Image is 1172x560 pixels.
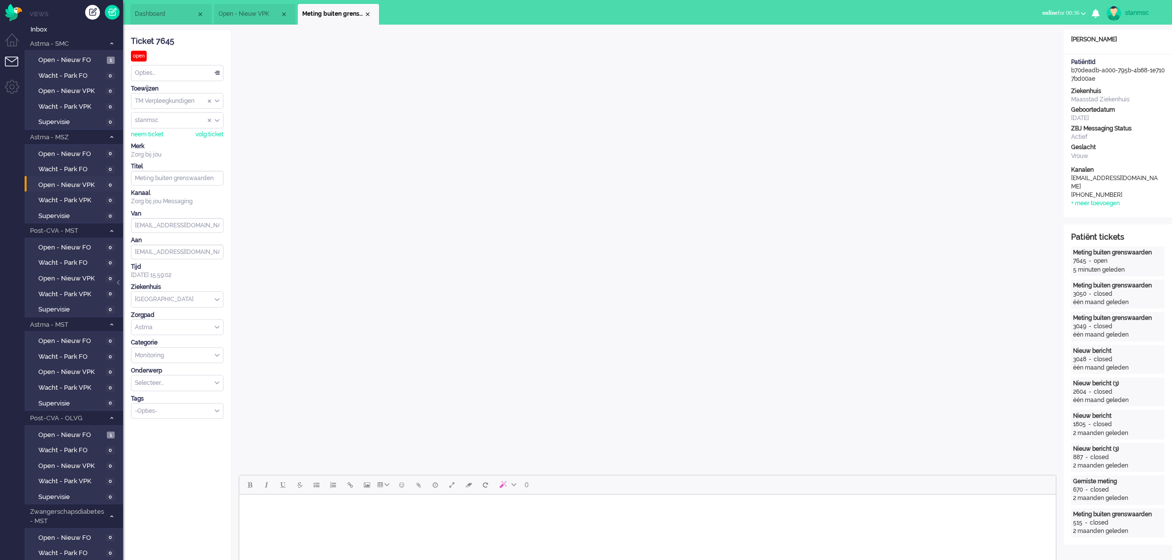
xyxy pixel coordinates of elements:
[364,10,372,18] div: Close tab
[29,179,122,190] a: Open - Nieuw VPK 0
[1090,486,1109,494] div: closed
[106,72,115,80] span: 0
[29,547,122,558] a: Wacht - Park FO 0
[427,476,443,493] button: Delay message
[1083,453,1090,462] div: -
[1036,3,1092,25] li: onlinefor 00:36
[291,476,308,493] button: Strikethrough
[214,4,295,25] li: View
[106,103,115,111] span: 0
[38,337,103,346] span: Open - Nieuw FO
[241,476,258,493] button: Bold
[460,476,477,493] button: Clear formatting
[1105,6,1162,21] a: stanmsc
[5,6,22,14] a: Omnidesk
[29,475,122,486] a: Wacht - Park VPK 0
[1071,87,1165,95] div: Ziekenhuis
[131,395,223,403] div: Tags
[1073,257,1086,265] div: 7645
[105,5,120,20] a: Quick Ticket
[1094,257,1108,265] div: open
[325,476,342,493] button: Numbered list
[308,476,325,493] button: Bullet list
[1073,347,1163,355] div: Nieuw bericht
[1073,420,1086,429] div: 1805
[106,213,115,220] span: 0
[1071,174,1160,191] div: [EMAIL_ADDRESS][DOMAIN_NAME]
[1073,453,1083,462] div: 887
[29,335,122,346] a: Open - Nieuw FO 0
[29,257,122,268] a: Wacht - Park FO 0
[494,476,520,493] button: AI
[1073,388,1086,396] div: 2604
[29,54,122,65] a: Open - Nieuw FO 1
[29,460,122,471] a: Open - Nieuw VPK 0
[106,197,115,204] span: 0
[38,446,103,455] span: Wacht - Park FO
[131,197,223,206] div: Zorg bij jou Messaging
[131,367,223,375] div: Onderwerp
[131,51,147,62] div: open
[1086,355,1094,364] div: -
[106,338,115,345] span: 0
[1086,257,1094,265] div: -
[38,305,103,314] span: Supervisie
[298,4,379,25] li: 7645
[38,71,103,81] span: Wacht - Park FO
[29,148,122,159] a: Open - Nieuw FO 0
[29,133,105,142] span: Astma - MSZ
[38,150,103,159] span: Open - Nieuw FO
[1073,290,1086,298] div: 3050
[106,275,115,282] span: 0
[38,477,103,486] span: Wacht - Park VPK
[106,353,115,361] span: 0
[219,10,280,18] span: Open - Nieuw VPK
[106,494,115,501] span: 0
[258,476,275,493] button: Italic
[31,25,123,34] span: Inbox
[38,399,103,408] span: Supervisie
[275,476,291,493] button: Underline
[195,130,223,139] div: volg ticket
[1073,314,1163,322] div: Meting buiten grenswaarden
[38,258,103,268] span: Wacht - Park FO
[1071,191,1160,199] div: [PHONE_NUMBER]
[106,119,115,126] span: 0
[29,210,122,221] a: Supervisie 0
[29,116,122,127] a: Supervisie 0
[29,366,122,377] a: Open - Nieuw VPK 0
[38,102,103,112] span: Wacht - Park VPK
[1036,6,1092,20] button: onlinefor 00:36
[29,101,122,112] a: Wacht - Park VPK 0
[1073,355,1086,364] div: 3048
[29,163,122,174] a: Wacht - Park FO 0
[1073,486,1083,494] div: 670
[106,150,115,157] span: 0
[5,33,27,56] li: Dashboard menu
[375,476,393,493] button: Table
[106,384,115,392] span: 0
[410,476,427,493] button: Add attachment
[1082,519,1090,527] div: -
[1073,477,1163,486] div: Gemiste meting
[106,166,115,173] span: 0
[29,351,122,362] a: Wacht - Park FO 0
[1086,420,1093,429] div: -
[1086,388,1094,396] div: -
[106,463,115,470] span: 0
[29,273,122,283] a: Open - Nieuw VPK 0
[1083,486,1090,494] div: -
[29,491,122,502] a: Supervisie 0
[1073,519,1082,527] div: 515
[29,398,122,408] a: Supervisie 0
[1064,58,1172,83] div: b70deadb-a000-795b-4b88-1e7107bd00ae
[1071,58,1165,66] div: PatiëntId
[85,5,100,20] div: Creëer ticket
[38,290,103,299] span: Wacht - Park VPK
[443,476,460,493] button: Fullscreen
[131,311,223,319] div: Zorgpad
[38,243,103,252] span: Open - Nieuw FO
[29,532,122,543] a: Open - Nieuw FO 0
[1107,6,1121,21] img: avatar
[131,162,223,171] div: Titel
